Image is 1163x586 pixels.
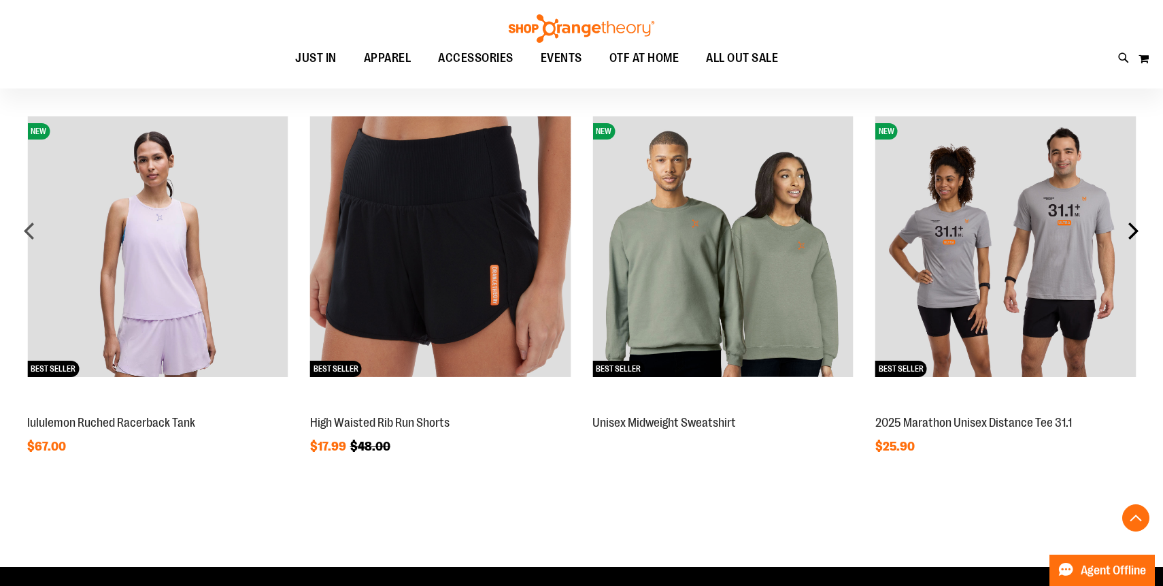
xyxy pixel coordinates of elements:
[438,43,513,74] span: ACCESSORIES
[875,416,1072,429] a: 2025 Marathon Unisex Distance Tee 31.1
[507,14,656,43] img: Shop Orangetheory
[1122,504,1149,532] button: Back To Top
[592,116,854,378] img: Unisex Midweight Sweatshirt
[27,361,79,377] span: BEST SELLER
[295,43,337,74] span: JUST IN
[310,440,348,453] span: $17.99
[609,43,679,74] span: OTF AT HOME
[1119,217,1147,244] div: next
[310,361,362,377] span: BEST SELLER
[875,401,1136,412] a: 2025 Marathon Unisex Distance Tee 31.1NEWBEST SELLER
[875,440,917,453] span: $25.90
[27,123,50,140] span: NEW
[592,401,854,412] a: Unisex Midweight SweatshirtNEWBEST SELLER
[875,123,898,140] span: NEW
[1081,564,1146,577] span: Agent Offline
[706,43,778,74] span: ALL OUT SALE
[592,416,736,429] a: Unisex Midweight Sweatshirt
[27,416,195,429] a: lululemon Ruched Racerback Tank
[592,361,644,377] span: BEST SELLER
[364,43,411,74] span: APPAREL
[875,361,927,377] span: BEST SELLER
[16,217,44,244] div: prev
[27,116,288,378] img: lululemon Ruched Racerback Tank
[541,43,582,74] span: EVENTS
[1049,555,1155,586] button: Agent Offline
[27,401,288,412] a: lululemon Ruched Racerback TankNEWBEST SELLER
[310,116,571,378] img: High Waisted Rib Run Shorts
[27,440,68,453] span: $67.00
[592,123,615,140] span: NEW
[310,416,450,429] a: High Waisted Rib Run Shorts
[310,401,571,412] a: High Waisted Rib Run ShortsBEST SELLER
[875,116,1136,378] img: 2025 Marathon Unisex Distance Tee 31.1
[350,440,392,453] span: $48.00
